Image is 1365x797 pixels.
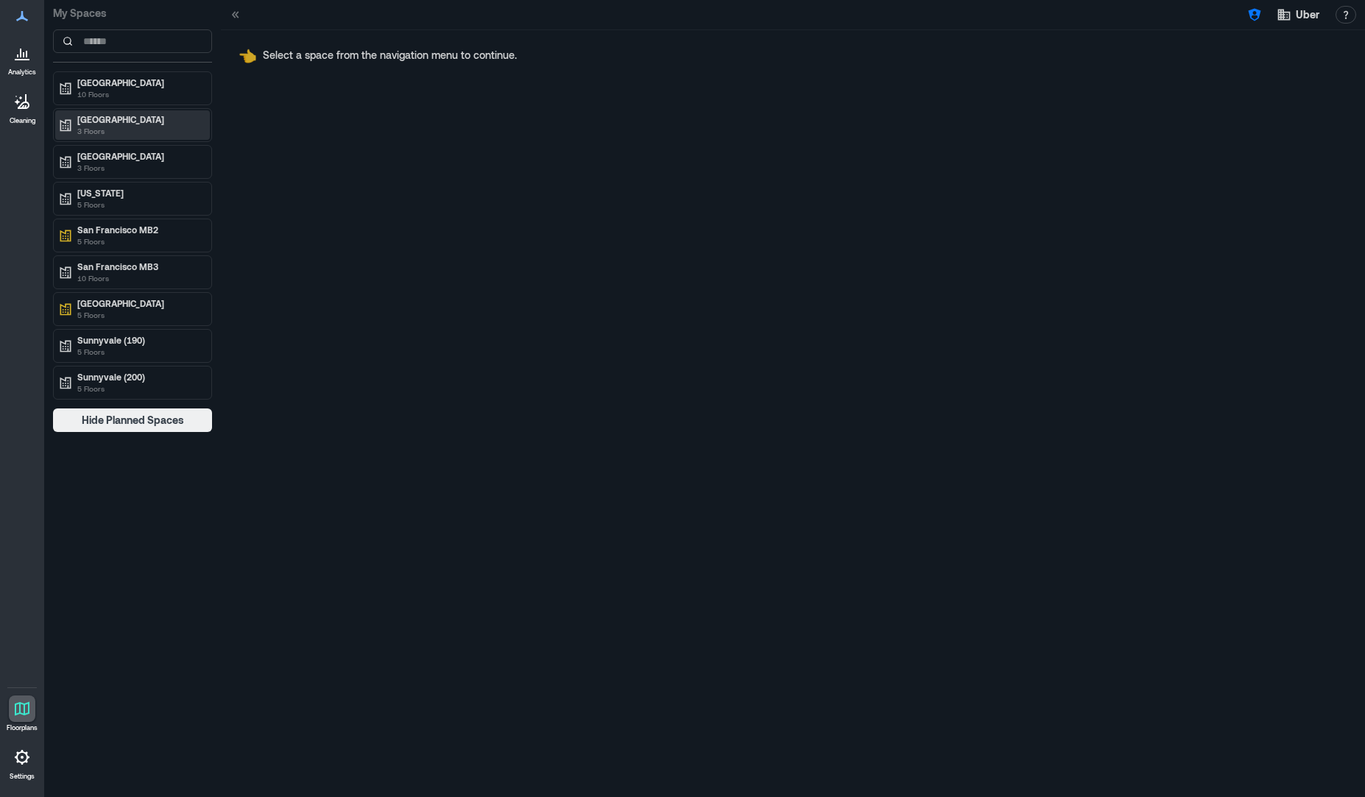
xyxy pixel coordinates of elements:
p: Cleaning [10,116,35,125]
p: 5 Floors [77,383,201,394]
p: Floorplans [7,723,38,732]
p: [GEOGRAPHIC_DATA] [77,297,201,309]
p: Settings [10,772,35,781]
p: [GEOGRAPHIC_DATA] [77,113,201,125]
a: Settings [4,740,40,785]
button: Hide Planned Spaces [53,408,212,432]
p: My Spaces [53,6,212,21]
p: [US_STATE] [77,187,201,199]
a: Analytics [4,35,40,81]
button: Uber [1272,3,1324,26]
a: Cleaning [4,84,40,130]
p: San Francisco MB3 [77,261,201,272]
p: 10 Floors [77,88,201,100]
p: 3 Floors [77,162,201,174]
p: 3 Floors [77,125,201,137]
p: Sunnyvale (200) [77,371,201,383]
p: 5 Floors [77,199,201,210]
p: 5 Floors [77,346,201,358]
p: 5 Floors [77,309,201,321]
span: pointing left [239,46,257,64]
p: Select a space from the navigation menu to continue. [263,48,517,63]
span: Hide Planned Spaces [82,413,184,428]
p: San Francisco MB2 [77,224,201,235]
p: 5 Floors [77,235,201,247]
a: Floorplans [2,691,42,737]
span: Uber [1296,7,1319,22]
p: Sunnyvale (190) [77,334,201,346]
p: [GEOGRAPHIC_DATA] [77,150,201,162]
p: [GEOGRAPHIC_DATA] [77,77,201,88]
p: Analytics [8,68,36,77]
p: 10 Floors [77,272,201,284]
